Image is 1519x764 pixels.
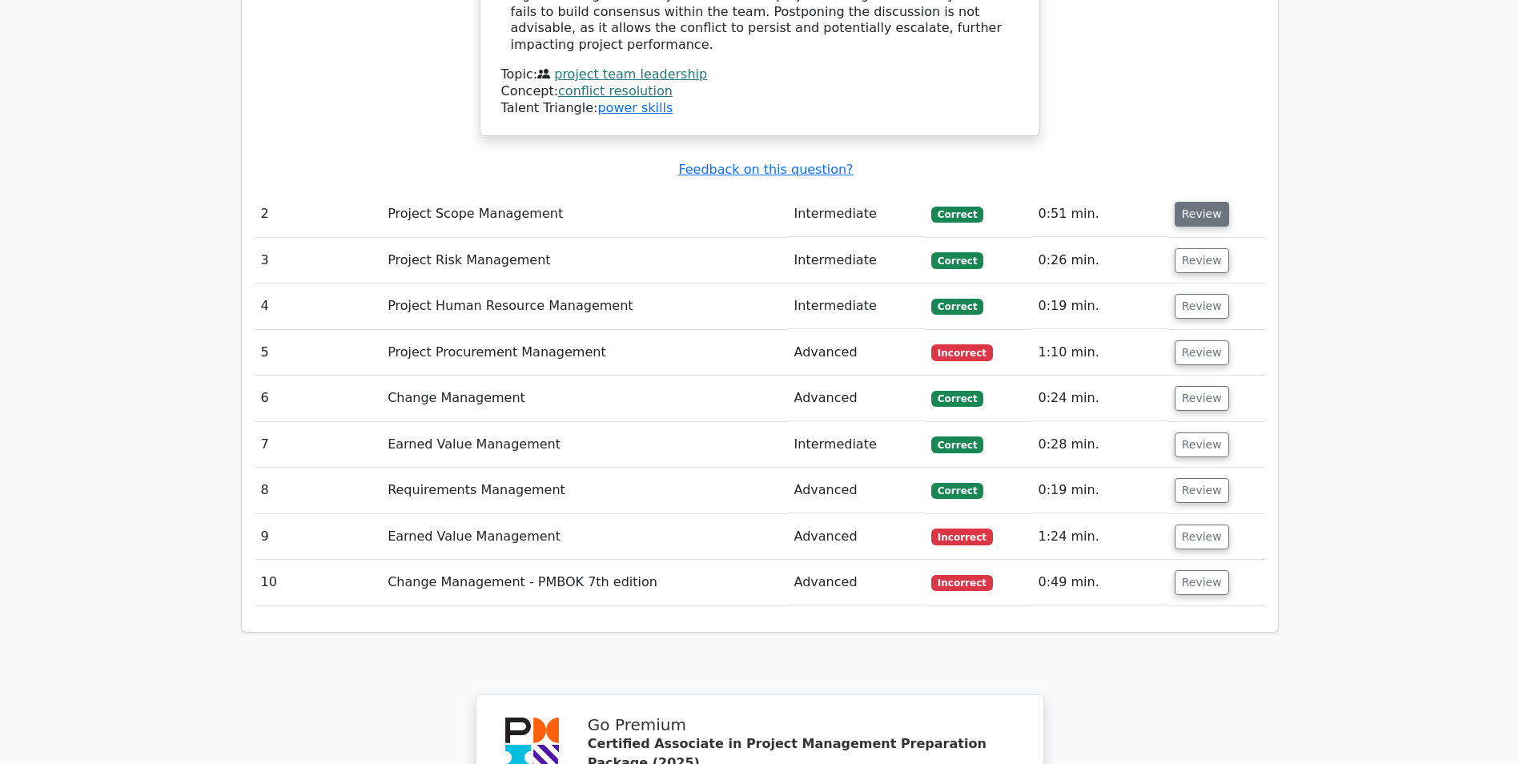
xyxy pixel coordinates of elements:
a: project team leadership [554,66,707,82]
td: Project Human Resource Management [381,283,787,329]
td: 2 [255,191,382,237]
td: 1:24 min. [1031,514,1167,560]
td: Project Procurement Management [381,330,787,376]
td: 0:49 min. [1031,560,1167,605]
td: 0:19 min. [1031,283,1167,329]
span: Correct [931,299,983,315]
button: Review [1175,248,1229,273]
button: Review [1175,525,1229,549]
td: Intermediate [788,191,925,237]
td: 9 [255,514,382,560]
td: 6 [255,376,382,421]
td: Advanced [788,514,925,560]
span: Incorrect [931,575,993,591]
td: Earned Value Management [381,514,787,560]
button: Review [1175,570,1229,595]
td: Intermediate [788,422,925,468]
td: Change Management [381,376,787,421]
td: Change Management - PMBOK 7th edition [381,560,787,605]
span: Incorrect [931,529,993,545]
td: 0:51 min. [1031,191,1167,237]
td: Intermediate [788,283,925,329]
td: Earned Value Management [381,422,787,468]
span: Incorrect [931,344,993,360]
td: Requirements Management [381,468,787,513]
span: Correct [931,252,983,268]
a: conflict resolution [558,83,673,99]
td: 0:26 min. [1031,238,1167,283]
td: 5 [255,330,382,376]
td: Intermediate [788,238,925,283]
td: Advanced [788,330,925,376]
button: Review [1175,202,1229,227]
span: Correct [931,207,983,223]
a: Feedback on this question? [678,162,853,177]
td: 1:10 min. [1031,330,1167,376]
td: Advanced [788,560,925,605]
td: Project Risk Management [381,238,787,283]
button: Review [1175,386,1229,411]
td: 0:24 min. [1031,376,1167,421]
td: Project Scope Management [381,191,787,237]
span: Correct [931,391,983,407]
div: Talent Triangle: [501,66,1019,116]
a: power skills [597,100,673,115]
td: 0:19 min. [1031,468,1167,513]
td: 0:28 min. [1031,422,1167,468]
td: 10 [255,560,382,605]
span: Correct [931,483,983,499]
td: Advanced [788,468,925,513]
div: Concept: [501,83,1019,100]
button: Review [1175,340,1229,365]
button: Review [1175,432,1229,457]
button: Review [1175,478,1229,503]
td: 8 [255,468,382,513]
button: Review [1175,294,1229,319]
div: Topic: [501,66,1019,83]
td: 4 [255,283,382,329]
span: Correct [931,436,983,452]
td: Advanced [788,376,925,421]
td: 3 [255,238,382,283]
td: 7 [255,422,382,468]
